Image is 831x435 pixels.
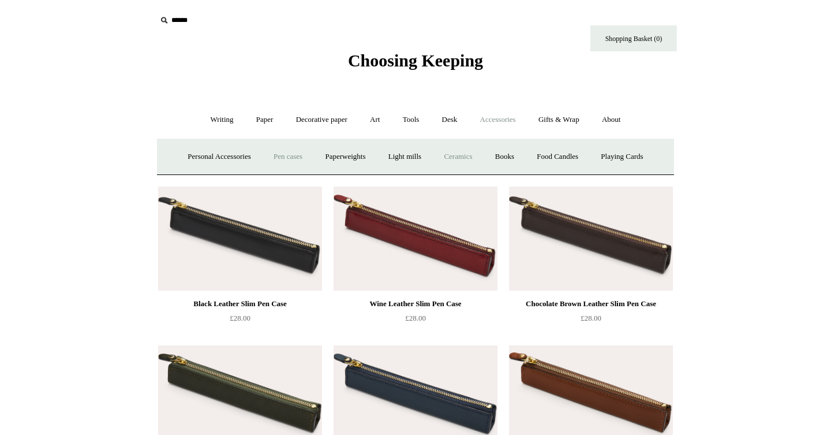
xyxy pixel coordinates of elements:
[177,142,261,172] a: Personal Accessories
[509,297,673,344] a: Chocolate Brown Leather Slim Pen Case £28.00
[509,187,673,291] img: Chocolate Brown Leather Slim Pen Case
[528,105,590,135] a: Gifts & Wrap
[581,314,601,322] span: £28.00
[378,142,432,172] a: Light mills
[590,142,653,172] a: Playing Cards
[230,314,250,322] span: £28.00
[392,105,430,135] a: Tools
[334,297,497,344] a: Wine Leather Slim Pen Case £28.00
[286,105,358,135] a: Decorative paper
[315,142,376,172] a: Paperweights
[485,142,525,172] a: Books
[161,297,319,311] div: Black Leather Slim Pen Case
[526,142,589,172] a: Food Candles
[334,187,497,291] img: Wine Leather Slim Pen Case
[200,105,244,135] a: Writing
[432,105,468,135] a: Desk
[246,105,284,135] a: Paper
[348,51,483,70] span: Choosing Keeping
[360,105,390,135] a: Art
[405,314,426,322] span: £28.00
[348,60,483,68] a: Choosing Keeping
[470,105,526,135] a: Accessories
[334,187,497,291] a: Wine Leather Slim Pen Case Wine Leather Slim Pen Case
[336,297,495,311] div: Wine Leather Slim Pen Case
[158,297,322,344] a: Black Leather Slim Pen Case £28.00
[158,187,322,291] img: Black Leather Slim Pen Case
[158,187,322,291] a: Black Leather Slim Pen Case Black Leather Slim Pen Case
[509,187,673,291] a: Chocolate Brown Leather Slim Pen Case Chocolate Brown Leather Slim Pen Case
[590,25,677,51] a: Shopping Basket (0)
[263,142,313,172] a: Pen cases
[433,142,482,172] a: Ceramics
[592,105,631,135] a: About
[512,297,670,311] div: Chocolate Brown Leather Slim Pen Case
